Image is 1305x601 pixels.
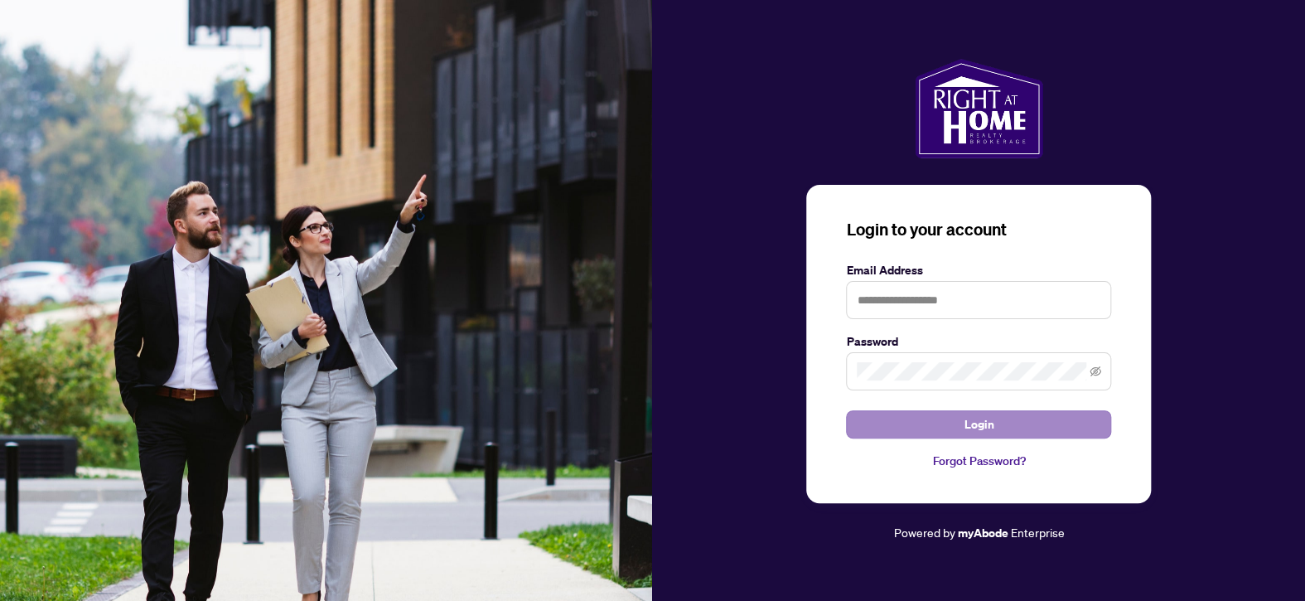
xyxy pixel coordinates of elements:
span: Powered by [893,525,955,540]
span: eye-invisible [1090,366,1101,377]
img: ma-logo [915,59,1043,158]
span: Enterprise [1010,525,1064,540]
a: Forgot Password? [846,452,1111,470]
h3: Login to your account [846,218,1111,241]
a: myAbode [957,524,1008,542]
label: Email Address [846,261,1111,279]
label: Password [846,332,1111,351]
button: Login [846,410,1111,439]
span: Login [964,411,993,438]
